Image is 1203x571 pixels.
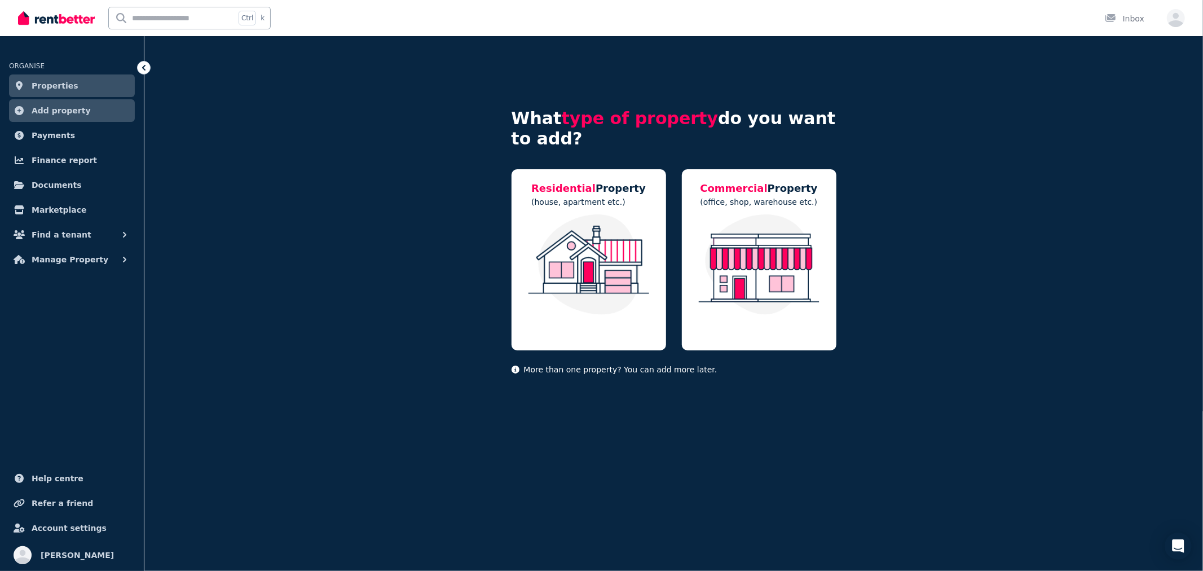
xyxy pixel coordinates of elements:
[531,196,646,208] p: (house, apartment etc.)
[693,214,825,315] img: Commercial Property
[32,79,78,93] span: Properties
[32,104,91,117] span: Add property
[700,182,767,194] span: Commercial
[32,203,86,217] span: Marketplace
[32,472,83,485] span: Help centre
[41,548,114,562] span: [PERSON_NAME]
[9,99,135,122] a: Add property
[9,467,135,490] a: Help centre
[32,153,97,167] span: Finance report
[9,517,135,539] a: Account settings
[700,196,817,208] p: (office, shop, warehouse etc.)
[32,228,91,241] span: Find a tenant
[32,253,108,266] span: Manage Property
[239,11,256,25] span: Ctrl
[9,248,135,271] button: Manage Property
[32,129,75,142] span: Payments
[9,199,135,221] a: Marketplace
[512,364,836,375] p: More than one property? You can add more later.
[9,149,135,172] a: Finance report
[9,174,135,196] a: Documents
[32,497,93,510] span: Refer a friend
[512,108,836,149] h4: What do you want to add?
[523,214,655,315] img: Residential Property
[9,62,45,70] span: ORGANISE
[32,178,82,192] span: Documents
[1165,533,1192,560] div: Open Intercom Messenger
[9,492,135,515] a: Refer a friend
[700,181,817,196] h5: Property
[562,108,719,128] span: type of property
[531,182,596,194] span: Residential
[9,124,135,147] a: Payments
[9,223,135,246] button: Find a tenant
[531,181,646,196] h5: Property
[261,14,265,23] span: k
[18,10,95,27] img: RentBetter
[32,521,107,535] span: Account settings
[9,74,135,97] a: Properties
[1105,13,1144,24] div: Inbox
